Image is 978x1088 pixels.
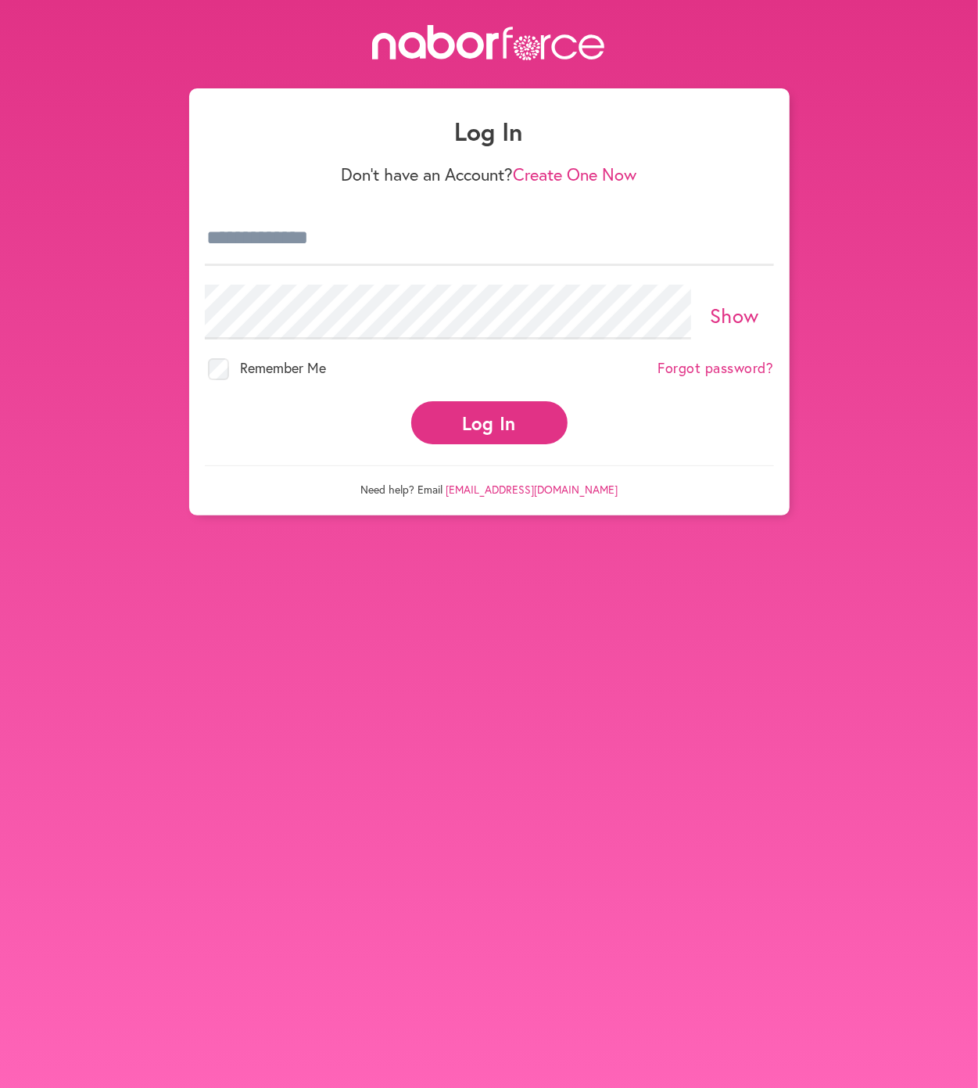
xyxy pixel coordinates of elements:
a: Show [710,302,759,329]
a: [EMAIL_ADDRESS][DOMAIN_NAME] [446,482,618,497]
a: Create One Now [514,163,637,185]
h1: Log In [205,117,774,146]
button: Log In [411,401,568,444]
a: Forgot password? [658,360,774,377]
span: Remember Me [240,358,326,377]
p: Don't have an Account? [205,164,774,185]
p: Need help? Email [205,465,774,497]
